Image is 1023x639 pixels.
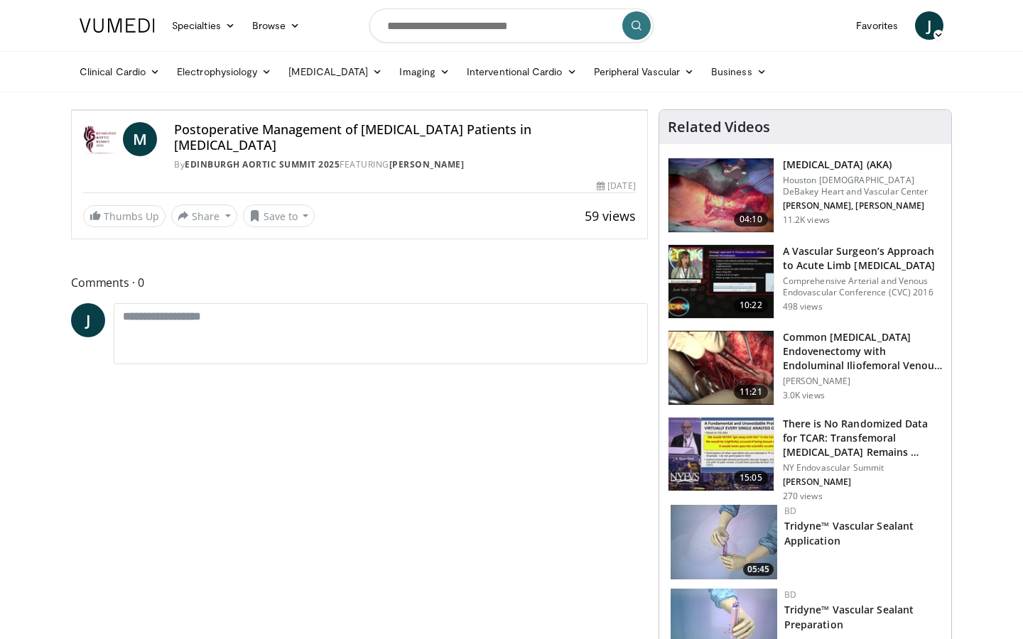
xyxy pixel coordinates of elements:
img: dd278d4f-be59-4607-9cdd-c9a8ebe87039.150x105_q85_crop-smart_upscale.jpg [669,158,774,232]
h3: Common [MEDICAL_DATA] Endovenectomy with Endoluminal Iliofemoral Venou… [783,330,943,373]
a: [PERSON_NAME] [389,158,465,170]
img: 9nZFQMepuQiumqNn4xMDoxOm1xO1xPzH.150x105_q85_crop-smart_upscale.jpg [669,331,774,405]
p: NY Endovascular Summit [783,462,943,474]
span: 59 views [585,207,636,224]
img: VuMedi Logo [80,18,155,33]
a: 04:10 [MEDICAL_DATA] (AKA) Houston [DEMOGRAPHIC_DATA] DeBakey Heart and Vascular Center [PERSON_N... [668,158,943,233]
span: 05:45 [743,563,774,576]
a: Peripheral Vascular [585,58,703,86]
p: 11.2K views [783,214,830,226]
a: Clinical Cardio [71,58,168,86]
a: Interventional Cardio [458,58,585,86]
button: Save to [243,204,315,227]
p: [PERSON_NAME], [PERSON_NAME] [783,200,943,212]
a: Thumbs Up [83,205,166,227]
span: 11:21 [734,385,768,399]
a: Favorites [848,11,906,40]
a: Business [703,58,775,86]
img: 52f84aca-cd55-44c0-bcf9-6a02679c870d.150x105_q85_crop-smart_upscale.jpg [669,245,774,319]
video-js: Video Player [72,110,647,111]
a: Tridyne™ Vascular Sealant Preparation [784,603,914,631]
a: BD [784,589,796,601]
h4: Related Videos [668,119,770,136]
span: 10:22 [734,298,768,312]
div: [DATE] [597,180,635,192]
a: J [915,11,943,40]
a: Tridyne™ Vascular Sealant Application [784,519,914,547]
span: Comments 0 [71,273,648,292]
a: J [71,303,105,337]
a: BD [784,505,796,517]
p: 498 views [783,301,823,312]
a: 11:21 Common [MEDICAL_DATA] Endovenectomy with Endoluminal Iliofemoral Venou… [PERSON_NAME] 3.0K ... [668,330,943,405]
a: 05:45 [671,505,777,579]
a: Browse [244,11,309,40]
h4: Postoperative Management of [MEDICAL_DATA] Patients in [MEDICAL_DATA] [174,122,636,153]
a: Imaging [391,58,458,86]
a: 15:05 There is No Randomized Data for TCAR: Transfemoral [MEDICAL_DATA] Remains … NY Endovascular... [668,417,943,502]
button: Share [171,204,237,227]
div: By FEATURING [174,158,636,171]
p: [PERSON_NAME] [783,476,943,488]
a: 10:22 A Vascular Surgeon’s Approach to Acute Limb [MEDICAL_DATA] Comprehensive Arterial and Venou... [668,244,943,319]
a: M [123,122,157,156]
p: 3.0K views [783,390,825,401]
p: Comprehensive Arterial and Venous Endovascular Conference (CVC) 2016 [783,275,943,298]
p: Houston [DEMOGRAPHIC_DATA] DeBakey Heart and Vascular Center [783,175,943,197]
span: 04:10 [734,212,768,226]
p: [PERSON_NAME] [783,376,943,387]
input: Search topics, interventions [369,9,654,43]
h3: A Vascular Surgeon’s Approach to Acute Limb [MEDICAL_DATA] [783,244,943,273]
p: 270 views [783,491,823,502]
img: 9c9270b3-6b5c-451a-83cd-82a33d3da83f.150x105_q85_crop-smart_upscale.jpg [669,417,774,491]
img: 473a5b68-665f-4d13-b0e0-73a02481cf28.150x105_q85_crop-smart_upscale.jpg [671,505,777,579]
a: Edinburgh Aortic Summit 2025 [185,158,340,170]
h3: [MEDICAL_DATA] (AKA) [783,158,943,172]
img: Edinburgh Aortic Summit 2025 [83,122,117,156]
a: [MEDICAL_DATA] [280,58,391,86]
span: 15:05 [734,471,768,485]
a: Electrophysiology [168,58,280,86]
a: Specialties [163,11,244,40]
h3: There is No Randomized Data for TCAR: Transfemoral [MEDICAL_DATA] Remains … [783,417,943,459]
